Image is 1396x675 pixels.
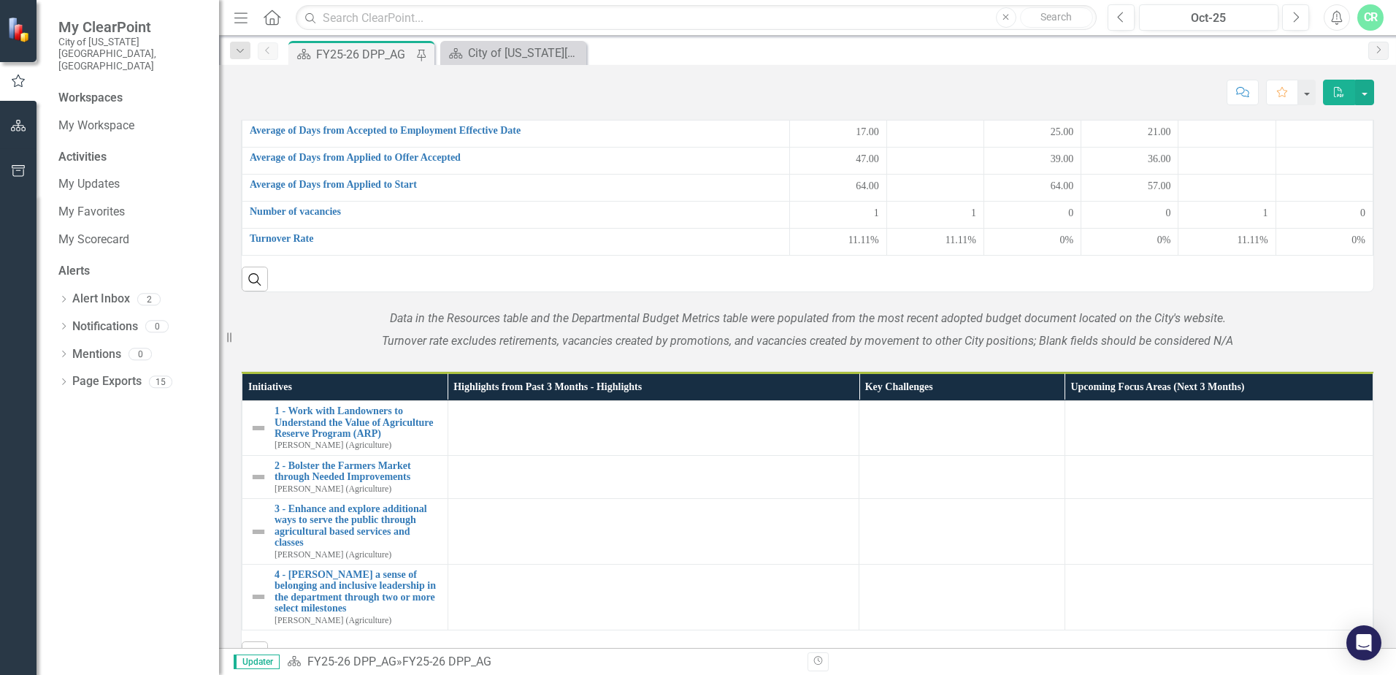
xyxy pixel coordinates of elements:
span: 0% [1060,233,1074,248]
td: Double-Click to Edit [1081,229,1178,256]
td: Double-Click to Edit Right Click for Context Menu [242,148,790,175]
span: 0 [1360,206,1365,221]
td: Double-Click to Edit [1276,202,1373,229]
td: Double-Click to Edit [1178,148,1276,175]
td: Double-Click to Edit [789,121,886,148]
a: My Updates [58,176,204,193]
a: My Favorites [58,204,204,221]
span: 1 [1263,206,1268,221]
div: 0 [145,320,169,332]
a: 3 - Enhance and explore additional ways to serve the public through agricultural based services a... [275,503,440,549]
td: Double-Click to Edit [1065,455,1373,498]
a: Mentions [72,346,121,363]
div: » [287,654,797,671]
span: 17.00 [856,125,879,140]
td: Double-Click to Edit [886,148,983,175]
a: 1 - Work with Landowners to Understand the Value of Agriculture Reserve Program (ARP) [275,405,440,439]
td: Double-Click to Edit [1065,565,1373,630]
td: Double-Click to Edit [859,565,1065,630]
button: CR [1357,4,1384,31]
td: Double-Click to Edit [1276,121,1373,148]
span: 36.00 [1148,152,1171,167]
td: Double-Click to Edit [1081,175,1178,202]
div: Alerts [58,263,204,280]
span: 25.00 [1051,125,1074,140]
td: Double-Click to Edit [1081,148,1178,175]
td: Double-Click to Edit [886,175,983,202]
small: [PERSON_NAME] (Agriculture) [275,441,391,450]
a: 4 - [PERSON_NAME] a sense of belonging and inclusive leadership in the department through two or ... [275,569,440,614]
a: My Workspace [58,118,204,134]
td: Double-Click to Edit [448,401,859,456]
img: Not Defined [250,523,267,541]
td: Double-Click to Edit [886,202,983,229]
td: Double-Click to Edit [1178,229,1276,256]
span: 0 [1165,206,1170,221]
td: Double-Click to Edit [859,499,1065,565]
td: Double-Click to Edit [1178,121,1276,148]
td: Double-Click to Edit [983,148,1081,175]
button: Oct-25 [1139,4,1278,31]
span: 47.00 [856,152,879,167]
td: Double-Click to Edit [1178,202,1276,229]
td: Double-Click to Edit [448,499,859,565]
td: Double-Click to Edit [1081,121,1178,148]
a: Average of Days from Applied to Start [250,179,782,190]
input: Search ClearPoint... [296,5,1097,31]
a: Turnover Rate [250,233,782,244]
small: City of [US_STATE][GEOGRAPHIC_DATA], [GEOGRAPHIC_DATA] [58,36,204,72]
div: Activities [58,149,204,166]
td: Double-Click to Edit [859,401,1065,456]
td: Double-Click to Edit Right Click for Context Menu [242,455,448,498]
a: 2 - Bolster the Farmers Market through Needed Improvements [275,460,440,483]
a: My Scorecard [58,232,204,248]
span: 57.00 [1148,179,1171,194]
a: Notifications [72,319,138,335]
div: Workspaces [58,90,123,107]
div: 2 [137,293,161,305]
em: Data in the Resources table and the Departmental Budget Metrics table were populated from the mos... [390,311,1226,325]
td: Double-Click to Edit Right Click for Context Menu [242,121,790,148]
span: 64.00 [856,179,879,194]
td: Double-Click to Edit [1065,499,1373,565]
td: Double-Click to Edit [859,455,1065,498]
td: Double-Click to Edit [983,229,1081,256]
td: Double-Click to Edit Right Click for Context Menu [242,401,448,456]
a: Average of Days from Applied to Offer Accepted [250,152,782,163]
a: FY25-26 DPP_AG [307,655,396,668]
span: 0% [1351,233,1365,248]
span: 11.11% [848,233,879,248]
small: [PERSON_NAME] (Agriculture) [275,616,391,625]
small: [PERSON_NAME] (Agriculture) [275,484,391,494]
span: 39.00 [1051,152,1074,167]
span: My ClearPoint [58,18,204,36]
a: City of [US_STATE][GEOGRAPHIC_DATA] [444,44,583,62]
td: Double-Click to Edit [789,202,886,229]
div: FY25-26 DPP_AG [316,45,413,64]
span: 11.11% [1237,233,1267,248]
td: Double-Click to Edit [983,121,1081,148]
small: [PERSON_NAME] (Agriculture) [275,550,391,560]
td: Double-Click to Edit Right Click for Context Menu [242,175,790,202]
button: Search [1020,7,1093,28]
td: Double-Click to Edit Right Click for Context Menu [242,229,790,256]
a: Number of vacancies [250,206,782,217]
td: Double-Click to Edit [1276,175,1373,202]
div: FY25-26 DPP_AG [402,655,491,668]
span: Updater [234,655,280,669]
td: Double-Click to Edit Right Click for Context Menu [242,565,448,630]
a: Page Exports [72,373,142,390]
span: 64.00 [1051,179,1074,194]
td: Double-Click to Edit [886,229,983,256]
a: Alert Inbox [72,291,130,308]
div: 0 [129,348,152,361]
img: Not Defined [250,468,267,486]
div: Oct-25 [1144,9,1273,27]
td: Double-Click to Edit [886,121,983,148]
td: Double-Click to Edit [448,455,859,498]
td: Double-Click to Edit Right Click for Context Menu [242,202,790,229]
div: 15 [149,375,172,388]
span: 0% [1157,233,1171,248]
div: City of [US_STATE][GEOGRAPHIC_DATA] [468,44,583,62]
